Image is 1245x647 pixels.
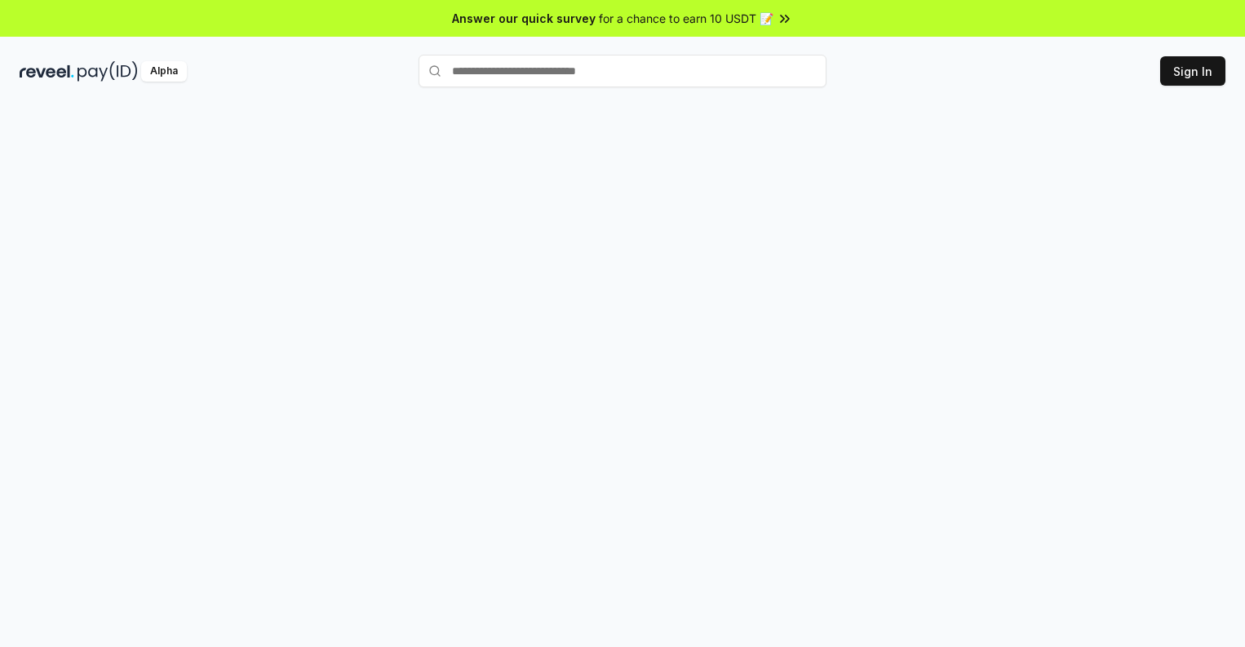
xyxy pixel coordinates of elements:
[78,61,138,82] img: pay_id
[599,10,773,27] span: for a chance to earn 10 USDT 📝
[452,10,596,27] span: Answer our quick survey
[20,61,74,82] img: reveel_dark
[1160,56,1225,86] button: Sign In
[141,61,187,82] div: Alpha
